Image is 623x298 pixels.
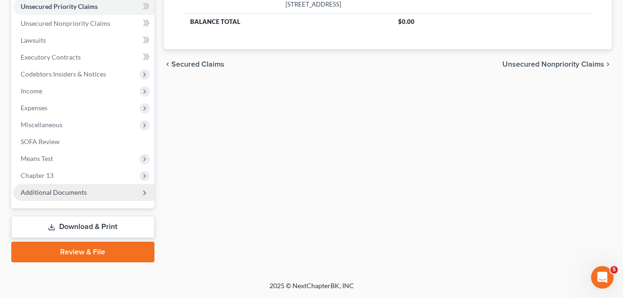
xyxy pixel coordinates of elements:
a: Lawsuits [13,32,154,49]
span: Income [21,87,42,95]
a: Unsecured Nonpriority Claims [13,15,154,32]
span: Expenses [21,104,47,112]
i: chevron_right [604,61,612,68]
a: Review & File [11,242,154,262]
span: Executory Contracts [21,53,81,61]
span: 5 [610,266,618,274]
a: Download & Print [11,216,154,238]
a: SOFA Review [13,133,154,150]
span: $0.00 [398,18,415,25]
span: Means Test [21,154,53,162]
span: Unsecured Nonpriority Claims [21,19,110,27]
button: chevron_left Secured Claims [164,61,224,68]
span: Additional Documents [21,188,87,196]
div: 2025 © NextChapterBK, INC [44,281,579,298]
th: Balance Total [183,13,391,30]
span: Chapter 13 [21,171,54,179]
span: Miscellaneous [21,121,62,129]
span: Unsecured Nonpriority Claims [502,61,604,68]
a: Executory Contracts [13,49,154,66]
iframe: Intercom live chat [591,266,614,289]
i: chevron_left [164,61,171,68]
span: SOFA Review [21,138,60,145]
span: Secured Claims [171,61,224,68]
span: Lawsuits [21,36,46,44]
button: Unsecured Nonpriority Claims chevron_right [502,61,612,68]
span: Codebtors Insiders & Notices [21,70,106,78]
span: Unsecured Priority Claims [21,2,98,10]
